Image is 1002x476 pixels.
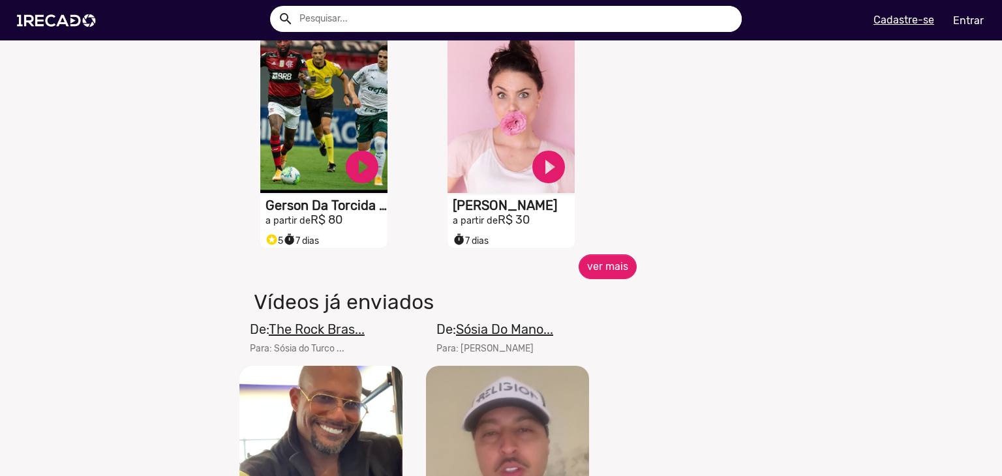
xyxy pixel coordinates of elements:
small: timer [453,233,465,246]
small: timer [283,233,296,246]
mat-icon: Example home icon [278,11,294,27]
a: Entrar [945,9,992,32]
video: S1RECADO vídeos dedicados para fãs e empresas [448,21,575,193]
u: Sósia Do Mano... [456,321,553,337]
i: timer [453,230,465,246]
button: Example home icon [273,7,296,29]
span: 7 dias [283,235,319,246]
h1: Vídeos já enviados [244,290,722,314]
h2: R$ 80 [266,213,387,228]
button: ver mais [579,254,637,279]
h2: R$ 30 [453,213,575,228]
a: play_circle_filled [529,147,568,186]
small: a partir de [266,215,311,226]
i: timer [283,230,296,246]
h1: [PERSON_NAME] [453,198,575,213]
small: stars [266,233,278,246]
mat-card-title: De: [250,320,365,339]
u: The Rock Bras... [269,321,365,337]
u: Cadastre-se [873,14,934,26]
h1: Gerson Da Torcida Oficial [266,198,387,213]
mat-card-title: De: [436,320,553,339]
mat-card-subtitle: Para: Sósia do Turco ... [250,342,365,355]
small: a partir de [453,215,498,226]
a: play_circle_filled [342,147,382,186]
video: S1RECADO vídeos dedicados para fãs e empresas [260,21,387,193]
input: Pesquisar... [290,6,742,32]
i: Selo super talento [266,230,278,246]
mat-card-subtitle: Para: [PERSON_NAME] [436,342,553,355]
span: 5 [266,235,283,246]
span: 7 dias [453,235,489,246]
